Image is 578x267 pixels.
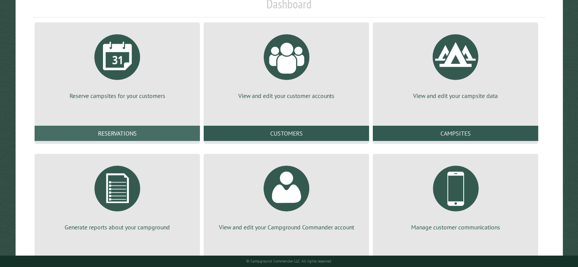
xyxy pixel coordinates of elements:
p: View and edit your Campground Commander account [213,223,360,231]
a: View and edit your customer accounts [213,28,360,100]
a: View and edit your Campground Commander account [213,160,360,231]
p: Generate reports about your campground [44,223,191,231]
p: Reserve campsites for your customers [44,92,191,100]
a: Reservations [35,126,200,141]
p: View and edit your customer accounts [213,92,360,100]
small: © Campground Commander LLC. All rights reserved. [246,259,332,264]
p: Manage customer communications [382,223,529,231]
a: Manage customer communications [382,160,529,231]
a: Customers [204,126,369,141]
a: Reserve campsites for your customers [44,28,191,100]
a: Campsites [373,126,538,141]
a: Generate reports about your campground [44,160,191,231]
p: View and edit your campsite data [382,92,529,100]
a: View and edit your campsite data [382,28,529,100]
